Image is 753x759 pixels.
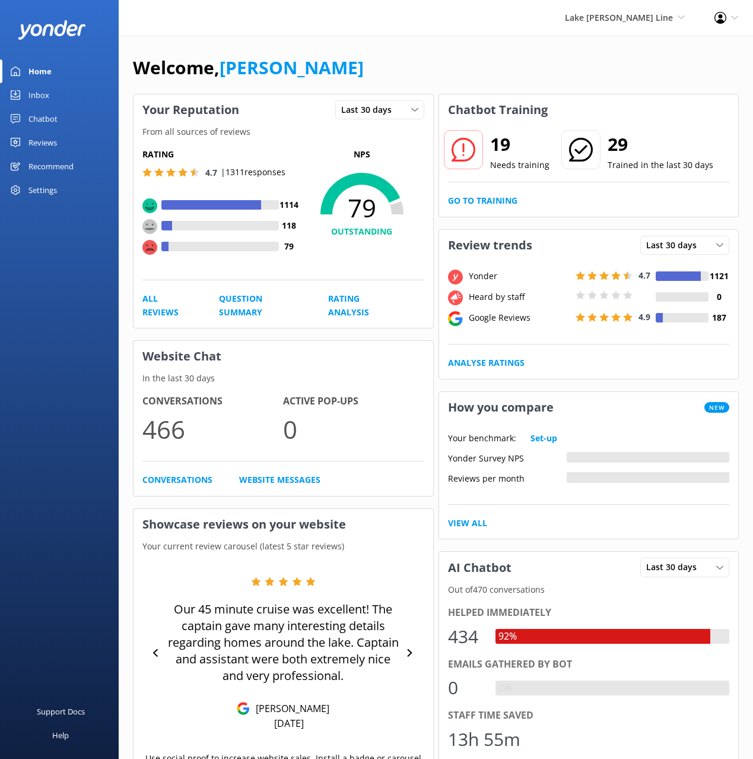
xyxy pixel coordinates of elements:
div: Chatbot [28,107,58,131]
p: [PERSON_NAME] [250,702,329,715]
span: 4.7 [205,167,217,178]
a: Set-up [530,432,557,445]
span: 4.9 [638,311,650,322]
div: Google Reviews [466,311,573,324]
p: Your benchmark: [448,432,516,445]
h2: 29 [608,130,713,159]
div: Home [28,59,52,83]
h3: Review trends [439,230,541,261]
p: From all sources of reviews [134,125,433,138]
h3: Website Chat [134,341,433,372]
span: Lake [PERSON_NAME] Line [565,12,673,23]
img: Google Reviews [237,702,250,715]
h4: Conversations [142,394,283,409]
p: Out of 470 conversations [439,583,739,596]
div: 0 [448,673,484,702]
h2: 19 [490,130,549,159]
div: Reviews [28,131,57,154]
div: 13h 55m [448,725,520,754]
div: 92% [495,629,520,644]
h5: Rating [142,148,300,161]
h4: 79 [279,240,300,253]
h4: OUTSTANDING [300,225,424,238]
a: View All [448,517,487,530]
p: Your current review carousel (latest 5 star reviews) [134,540,433,553]
span: 4.7 [638,270,650,281]
span: New [704,402,729,413]
a: Question Summary [219,292,301,319]
h3: Your Reputation [134,94,248,125]
div: Settings [28,178,57,202]
div: Staff time saved [448,708,730,723]
h3: AI Chatbot [439,552,520,583]
h3: Showcase reviews on your website [134,509,433,540]
h4: 118 [279,219,300,232]
p: | 1311 responses [221,166,285,179]
p: 466 [142,409,283,449]
h1: Welcome, [133,53,364,82]
div: Recommend [28,154,74,178]
h4: 0 [708,290,729,303]
p: NPS [300,148,424,161]
div: 434 [448,622,484,651]
div: Support Docs [37,700,85,723]
h4: Active Pop-ups [283,394,424,409]
div: Emails gathered by bot [448,657,730,672]
h4: 1121 [708,270,729,283]
div: Yonder [466,270,573,283]
div: Help [52,723,69,747]
a: Website Messages [239,473,320,486]
p: Needs training [490,159,549,172]
h4: 187 [708,311,729,324]
h3: Chatbot Training [439,94,557,125]
p: [DATE] [274,717,304,730]
span: Last 30 days [341,103,399,116]
p: Trained in the last 30 days [608,159,713,172]
span: Last 30 days [646,561,704,574]
a: [PERSON_NAME] [220,55,364,80]
div: Reviews per month [448,472,567,483]
p: Our 45 minute cruise was excellent! The captain gave many interesting details regarding homes aro... [166,601,401,684]
h3: How you compare [439,392,563,423]
div: Yonder Survey NPS [448,452,567,463]
span: 79 [300,193,424,223]
div: Heard by staff [466,290,573,303]
p: 0 [283,409,424,449]
img: yonder-white-logo.png [18,20,86,40]
a: All Reviews [142,292,192,319]
h4: 1114 [279,198,300,211]
div: Inbox [28,83,49,107]
p: In the last 30 days [134,372,433,385]
div: 0% [495,681,514,696]
div: Helped immediately [448,605,730,621]
a: Go to Training [448,194,517,207]
a: Rating Analysis [328,292,398,319]
span: Last 30 days [646,239,704,252]
a: Conversations [142,473,212,486]
a: Analyse Ratings [448,356,525,369]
